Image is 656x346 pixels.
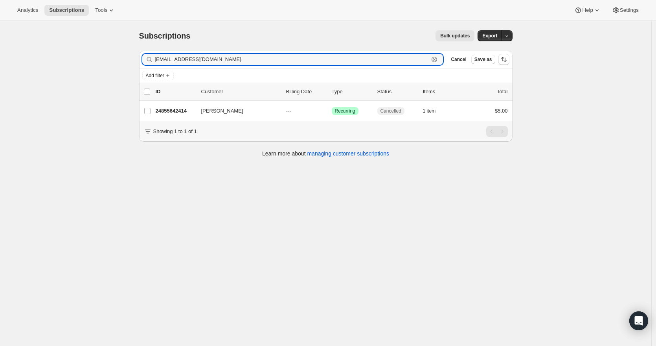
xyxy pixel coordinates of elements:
span: $5.00 [495,108,508,114]
span: Add filter [146,72,164,79]
button: Save as [471,55,495,64]
div: Type [332,88,371,96]
p: Billing Date [286,88,325,96]
a: managing customer subscriptions [307,150,389,157]
nav: Pagination [486,126,508,137]
span: [PERSON_NAME] [201,107,243,115]
p: ID [156,88,195,96]
button: Settings [607,5,643,16]
button: Clear [430,56,438,63]
span: Subscriptions [139,31,191,40]
span: Cancelled [380,108,401,114]
span: Analytics [17,7,38,13]
span: --- [286,108,291,114]
p: Customer [201,88,280,96]
button: Cancel [448,55,469,64]
button: Analytics [13,5,43,16]
p: 24855642414 [156,107,195,115]
input: Filter subscribers [155,54,429,65]
span: Settings [620,7,639,13]
button: [PERSON_NAME] [197,105,275,117]
div: Open Intercom Messenger [629,311,648,330]
p: Learn more about [262,150,389,157]
button: Tools [90,5,120,16]
div: 24855642414[PERSON_NAME]---SuccessRecurringCancelled1 item$5.00 [156,105,508,117]
div: IDCustomerBilling DateTypeStatusItemsTotal [156,88,508,96]
button: Add filter [142,71,174,80]
button: Export [478,30,502,41]
p: Showing 1 to 1 of 1 [153,128,197,135]
button: Bulk updates [435,30,474,41]
span: Cancel [451,56,466,63]
button: Sort the results [498,54,509,65]
span: Save as [474,56,492,63]
div: Items [423,88,462,96]
button: Subscriptions [44,5,89,16]
button: 1 item [423,105,445,117]
span: Subscriptions [49,7,84,13]
span: Help [582,7,593,13]
p: Status [377,88,417,96]
span: Tools [95,7,107,13]
button: Help [570,5,605,16]
span: Recurring [335,108,355,114]
span: Bulk updates [440,33,470,39]
span: Export [482,33,497,39]
span: 1 item [423,108,436,114]
p: Total [497,88,507,96]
